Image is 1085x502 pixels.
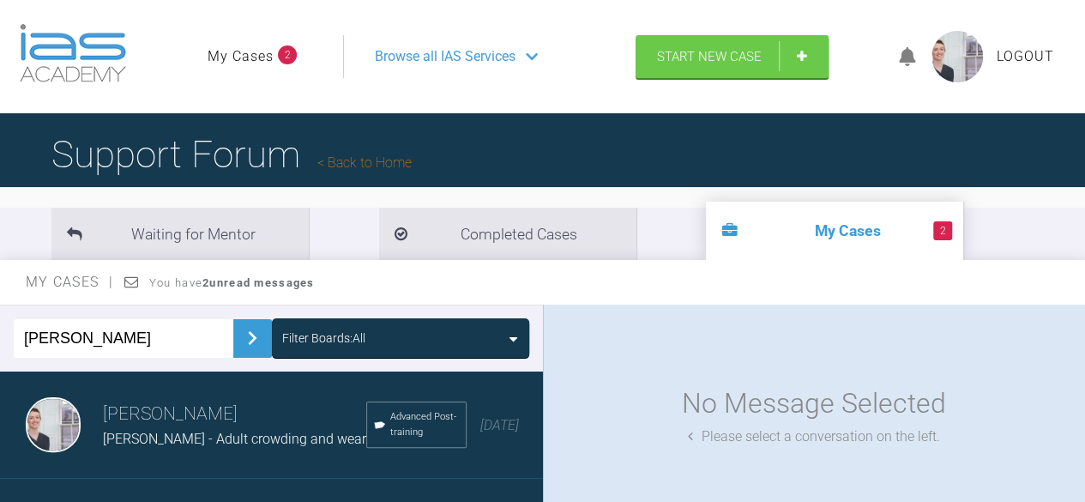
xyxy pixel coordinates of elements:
div: Filter Boards: All [282,329,365,348]
span: You have [149,276,315,289]
span: Advanced Post-training [390,409,459,440]
a: My Cases [208,45,274,68]
span: 2 [278,45,297,64]
img: logo-light.3e3ef733.png [20,24,126,82]
a: Start New Case [636,35,829,78]
img: laura burns [26,397,81,452]
span: 2 [933,221,952,240]
div: Please select a conversation on the left. [688,426,940,448]
li: My Cases [706,202,963,260]
strong: 2 unread messages [202,276,314,289]
span: My Cases [26,274,114,290]
span: Start New Case [657,49,762,64]
li: Waiting for Mentor [51,208,309,260]
h1: Support Forum [51,124,412,184]
span: [DATE] [480,417,519,433]
h3: [PERSON_NAME] [103,400,366,429]
li: Completed Cases [379,208,636,260]
div: No Message Selected [682,382,946,426]
a: Logout [997,45,1054,68]
span: [PERSON_NAME] - Adult crowding and wear [103,431,366,447]
img: profile.png [931,31,983,82]
span: Browse all IAS Services [375,45,515,68]
img: chevronRight.28bd32b0.svg [238,324,266,352]
a: Back to Home [317,154,412,171]
input: Enter Case ID or Title [14,319,233,358]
